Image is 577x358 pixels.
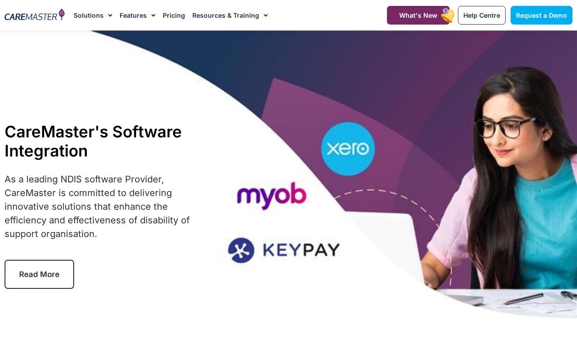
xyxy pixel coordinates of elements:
span: Help Centre [463,11,500,19]
span: Request a Demo [516,11,567,19]
a: Help Centre [458,6,506,25]
span: Read More [19,270,60,279]
img: CareMaster Logo [5,9,65,22]
a: Request a Demo [511,6,572,25]
a: What's New [387,6,450,25]
h1: CareMaster's Software Integration [5,122,197,160]
a: Read More [5,260,74,289]
p: As a leading NDIS software Provider, CareMaster is committed to delivering innovative solutions t... [5,172,197,241]
span: What's New [399,11,437,19]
